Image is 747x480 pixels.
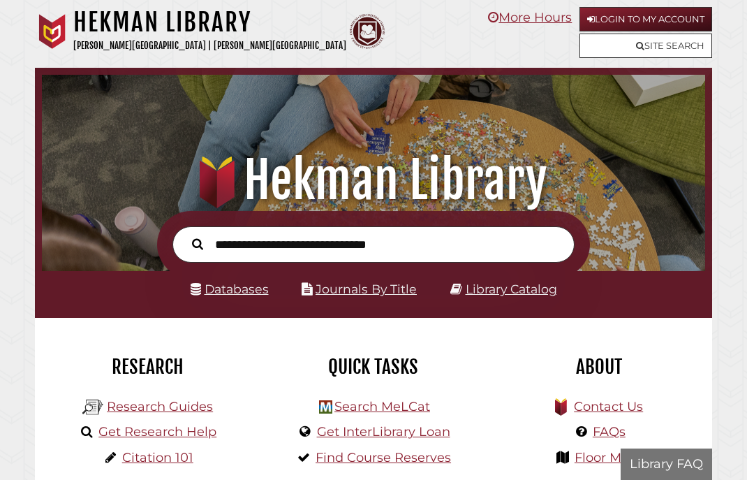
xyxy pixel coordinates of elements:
a: More Hours [488,10,572,25]
a: Floor Maps [575,450,644,465]
a: Get InterLibrary Loan [317,424,450,439]
button: Search [185,235,210,252]
img: Hekman Library Logo [319,400,332,414]
a: Get Research Help [98,424,216,439]
a: FAQs [593,424,626,439]
a: Library Catalog [466,282,557,296]
h2: Research [45,355,250,379]
img: Calvin Theological Seminary [350,14,385,49]
h1: Hekman Library [73,7,346,38]
a: Citation 101 [122,450,193,465]
a: Find Course Reserves [316,450,451,465]
a: Search MeLCat [334,399,430,414]
img: Hekman Library Logo [82,397,103,418]
h1: Hekman Library [53,150,694,211]
img: Calvin University [35,14,70,49]
a: Journals By Title [316,282,417,296]
a: Login to My Account [579,7,712,31]
i: Search [192,238,203,251]
a: Databases [191,282,269,296]
h2: About [497,355,702,379]
a: Contact Us [574,399,643,414]
p: [PERSON_NAME][GEOGRAPHIC_DATA] | [PERSON_NAME][GEOGRAPHIC_DATA] [73,38,346,54]
h2: Quick Tasks [271,355,475,379]
a: Research Guides [107,399,213,414]
a: Site Search [579,34,712,58]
